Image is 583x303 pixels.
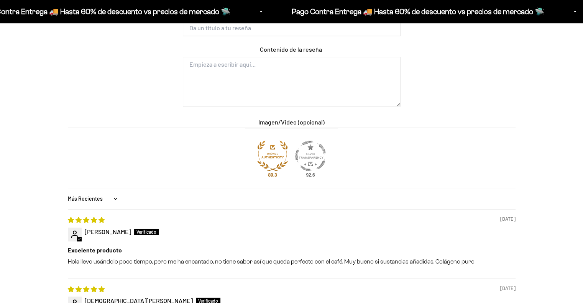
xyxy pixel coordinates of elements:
[68,285,105,293] span: 5 star review
[68,216,105,223] span: 5 star review
[500,285,516,292] span: [DATE]
[260,45,322,54] label: Contenido de la reseña
[295,141,326,171] a: Judge.me Silver Transparent Shop medal 92.6
[68,191,120,206] select: Sort dropdown
[500,216,516,223] span: [DATE]
[68,257,516,266] p: Hola llevo usándolo poco tiempo, pero me ha encantado, no tiene sabor así que queda perfecto con ...
[295,141,326,171] img: Judge.me Silver Transparent Shop medal
[266,172,279,178] div: 89.3
[295,141,326,173] div: Silver Transparent Shop. Published at least 90% of verified reviews received in total
[290,5,542,18] p: Pago Contra Entrega 🚚 Hasta 60% de descuento vs precios de mercado 🛸
[183,20,401,36] input: Título de la Reseña
[183,118,401,126] label: Imagen/Video (opcional)
[304,172,317,178] div: 92.6
[183,57,401,106] textarea: Contenido de la reseña
[257,141,288,171] img: Judge.me Bronze Authentic Shop medal
[257,141,288,173] div: Bronze Authentic Shop. At least 80% of published reviews are verified reviews
[85,228,131,235] span: [PERSON_NAME]
[68,246,516,254] b: Excelente producto
[257,141,288,171] a: Judge.me Bronze Authentic Shop medal 89.3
